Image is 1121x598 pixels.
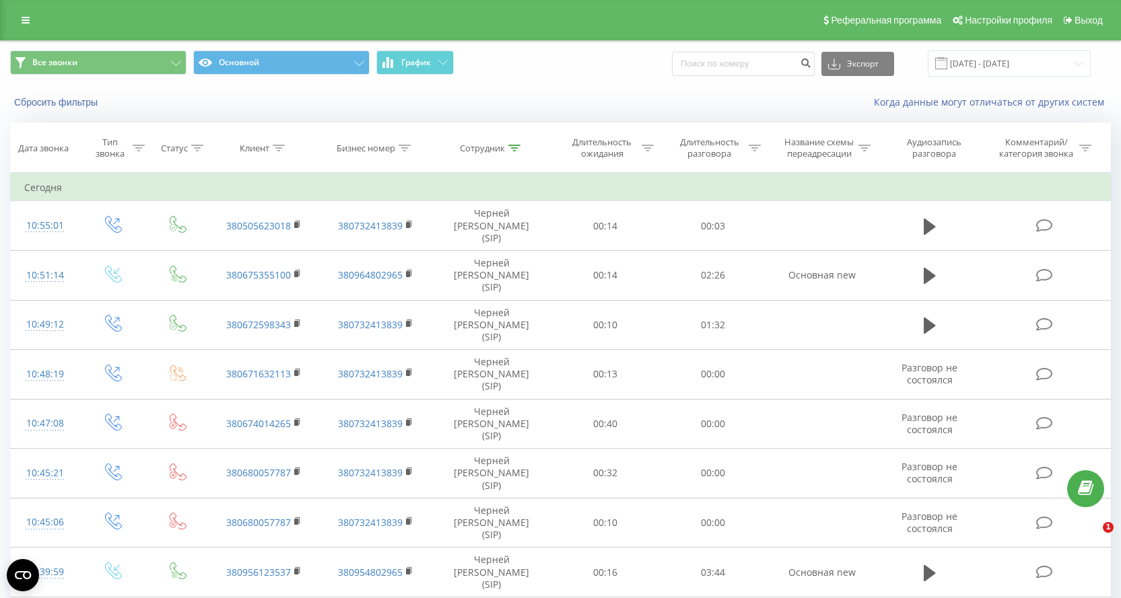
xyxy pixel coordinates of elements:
a: 380732413839 [338,516,403,529]
td: 00:00 [659,399,767,449]
div: 10:51:14 [24,262,66,289]
div: 10:39:59 [24,559,66,585]
td: 00:10 [551,300,659,350]
td: 00:32 [551,449,659,498]
td: Черней [PERSON_NAME] (SIP) [432,250,552,300]
td: 03:44 [659,548,767,597]
td: Черней [PERSON_NAME] (SIP) [432,498,552,548]
button: Экспорт [821,52,894,76]
span: Разговор не состоялся [902,411,957,436]
iframe: Intercom live chat [1075,522,1108,554]
a: 380680057787 [226,516,291,529]
div: Аудиозапись разговора [891,137,978,159]
span: Разговор не состоялся [902,510,957,535]
a: 380675355100 [226,268,291,281]
div: 10:48:19 [24,361,66,387]
div: 10:55:01 [24,213,66,239]
td: Основная new [766,548,878,597]
a: 380674014265 [226,417,291,430]
td: 00:40 [551,399,659,449]
div: Сотрудник [460,143,505,154]
a: 380671632113 [226,367,291,380]
button: Open CMP widget [7,559,39,591]
td: Основная new [766,250,878,300]
button: Основной [193,50,370,75]
a: 380680057787 [226,466,291,479]
td: 02:26 [659,250,767,300]
span: Разговор не состоялся [902,460,957,485]
td: Сегодня [11,174,1111,201]
span: Реферальная программа [831,15,941,26]
div: 10:47:08 [24,410,66,437]
span: График [401,58,431,67]
div: Бизнес номер [337,143,395,154]
a: 380964802965 [338,268,403,281]
td: 00:03 [659,201,767,251]
button: График [376,50,454,75]
div: Дата звонка [18,143,69,154]
div: Клиент [240,143,269,154]
div: Длительность разговора [673,137,745,159]
a: 380672598343 [226,318,291,331]
div: Статус [161,143,188,154]
a: 380732413839 [338,466,403,479]
span: 1 [1103,522,1114,533]
div: Комментарий/категория звонка [997,137,1076,159]
td: Черней [PERSON_NAME] (SIP) [432,548,552,597]
span: Все звонки [32,57,77,68]
span: Настройки профиля [965,15,1052,26]
div: 10:49:12 [24,311,66,338]
td: 00:00 [659,449,767,498]
span: Разговор не состоялся [902,361,957,386]
button: Сбросить фильтры [10,96,104,108]
a: 380954802965 [338,566,403,578]
input: Поиск по номеру [672,52,815,76]
td: 00:16 [551,548,659,597]
a: 380732413839 [338,417,403,430]
a: 380505623018 [226,219,291,232]
a: 380732413839 [338,318,403,331]
td: 00:10 [551,498,659,548]
td: 00:14 [551,250,659,300]
a: 380732413839 [338,367,403,380]
td: Черней [PERSON_NAME] (SIP) [432,399,552,449]
div: Тип звонка [91,137,129,159]
td: 00:00 [659,350,767,400]
td: 00:13 [551,350,659,400]
td: Черней [PERSON_NAME] (SIP) [432,201,552,251]
td: 01:32 [659,300,767,350]
td: Черней [PERSON_NAME] (SIP) [432,300,552,350]
div: 10:45:06 [24,509,66,535]
a: Когда данные могут отличаться от других систем [874,96,1111,108]
a: 380732413839 [338,219,403,232]
div: Название схемы переадресации [783,137,855,159]
td: Черней [PERSON_NAME] (SIP) [432,350,552,400]
button: Все звонки [10,50,186,75]
td: 00:00 [659,498,767,548]
div: 10:45:21 [24,460,66,486]
td: Черней [PERSON_NAME] (SIP) [432,449,552,498]
td: 00:14 [551,201,659,251]
div: Длительность ожидания [566,137,638,159]
a: 380956123537 [226,566,291,578]
span: Выход [1075,15,1103,26]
